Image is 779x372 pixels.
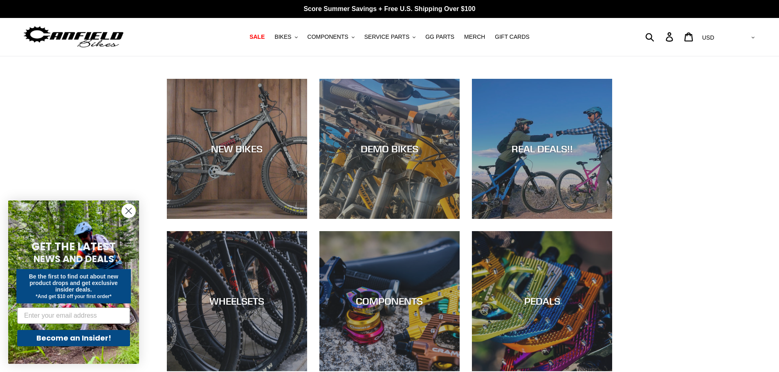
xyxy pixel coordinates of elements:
a: NEW BIKES [167,79,307,219]
a: SALE [245,31,269,42]
button: BIKES [270,31,301,42]
a: GG PARTS [421,31,458,42]
div: REAL DEALS!! [472,143,612,155]
a: DEMO BIKES [319,79,460,219]
button: SERVICE PARTS [360,31,420,42]
div: NEW BIKES [167,143,307,155]
span: GG PARTS [425,33,454,40]
a: MERCH [460,31,489,42]
a: PEDALS [472,231,612,371]
span: SERVICE PARTS [364,33,409,40]
span: Be the first to find out about new product drops and get exclusive insider deals. [29,273,119,293]
div: WHEELSETS [167,295,307,307]
a: REAL DEALS!! [472,79,612,219]
div: PEDALS [472,295,612,307]
img: Canfield Bikes [22,24,125,50]
span: NEWS AND DEALS [34,252,114,265]
span: GET THE LATEST [31,239,116,254]
a: GIFT CARDS [491,31,534,42]
div: COMPONENTS [319,295,460,307]
input: Enter your email address [17,307,130,324]
span: COMPONENTS [308,33,348,40]
a: COMPONENTS [319,231,460,371]
button: Close dialog [121,204,136,218]
a: WHEELSETS [167,231,307,371]
button: Become an Insider! [17,330,130,346]
button: COMPONENTS [303,31,359,42]
span: SALE [249,33,265,40]
div: DEMO BIKES [319,143,460,155]
input: Search [650,28,671,46]
span: *And get $10 off your first order* [36,294,111,299]
span: BIKES [274,33,291,40]
span: GIFT CARDS [495,33,530,40]
span: MERCH [464,33,485,40]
